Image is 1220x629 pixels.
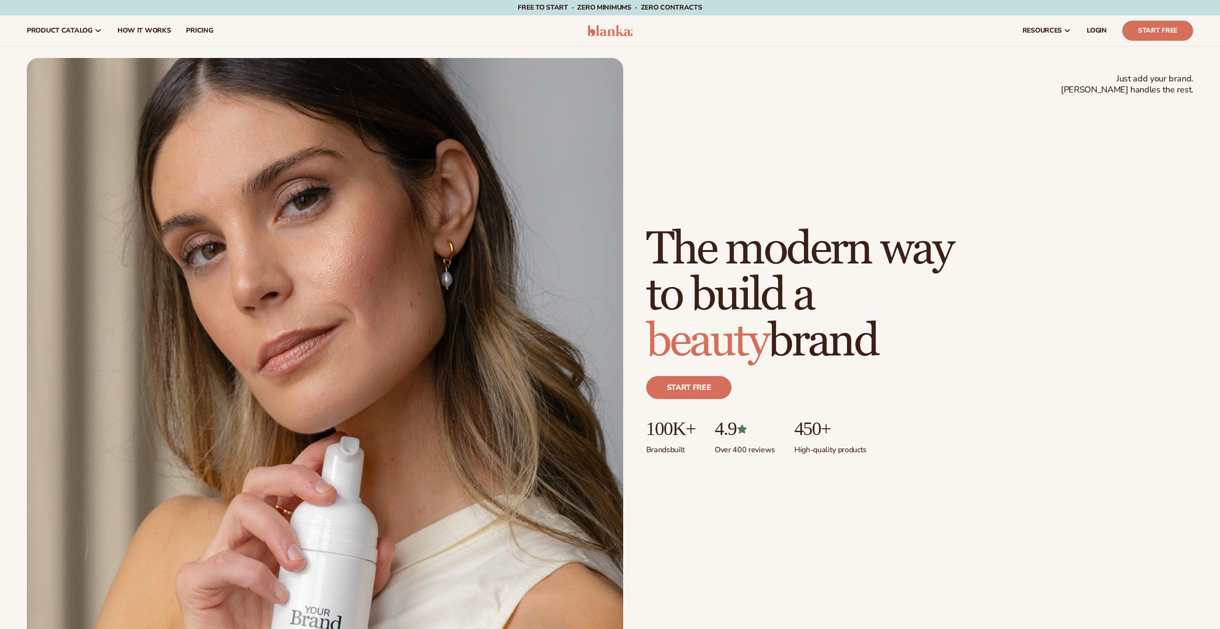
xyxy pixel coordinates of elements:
[646,376,732,399] a: Start free
[646,227,953,365] h1: The modern way to build a brand
[27,27,93,34] span: product catalog
[518,3,702,12] span: Free to start · ZERO minimums · ZERO contracts
[646,313,768,369] span: beauty
[794,439,867,455] p: High-quality products
[646,439,696,455] p: Brands built
[1022,27,1062,34] span: resources
[1015,15,1079,46] a: resources
[1061,73,1193,96] span: Just add your brand. [PERSON_NAME] handles the rest.
[1122,21,1193,41] a: Start Free
[178,15,221,46] a: pricing
[1087,27,1107,34] span: LOGIN
[186,27,213,34] span: pricing
[19,15,110,46] a: product catalog
[715,439,775,455] p: Over 400 reviews
[646,418,696,439] p: 100K+
[117,27,171,34] span: How It Works
[110,15,179,46] a: How It Works
[794,418,867,439] p: 450+
[1079,15,1115,46] a: LOGIN
[715,418,775,439] p: 4.9
[587,25,633,36] img: logo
